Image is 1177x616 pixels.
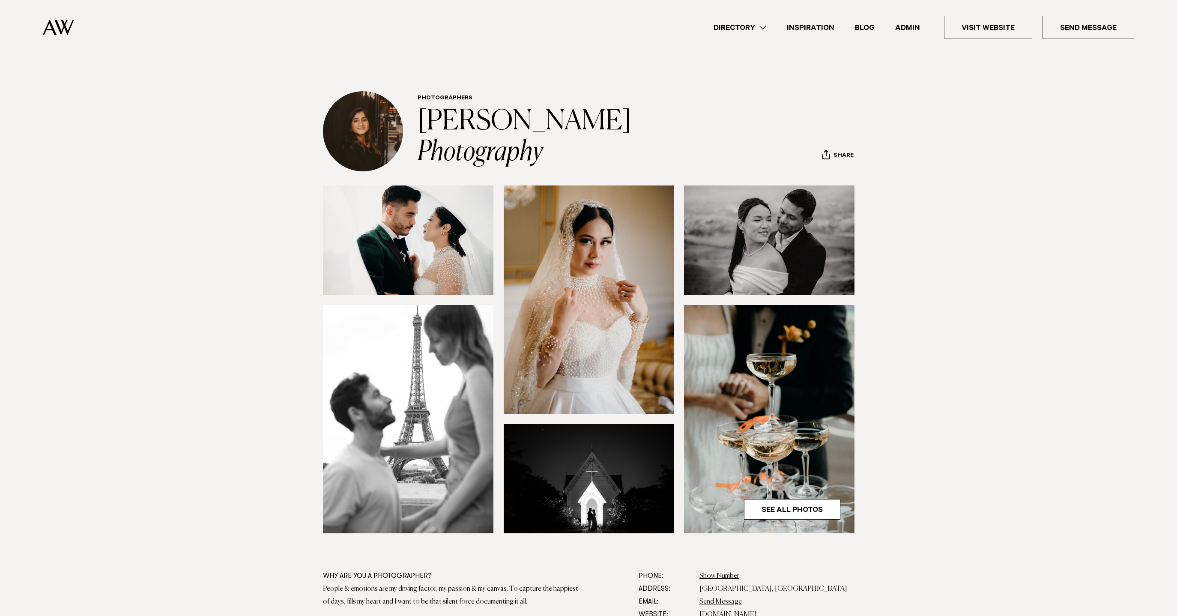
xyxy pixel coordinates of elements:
[639,583,693,595] dt: Address:
[845,22,885,33] a: Blog
[323,570,583,583] div: Why are you a photographer?
[885,22,930,33] a: Admin
[833,152,854,160] span: Share
[418,95,472,102] a: Photographers
[43,19,74,35] img: Auckland Weddings Logo
[703,22,777,33] a: Directory
[639,570,693,583] dt: Phone:
[1043,16,1134,39] a: Send Message
[323,583,583,608] div: People & emotions are my driving factor, my passion & my canvas. To capture the happiest of days,...
[822,150,854,162] button: Share
[699,583,854,595] dd: [GEOGRAPHIC_DATA], [GEOGRAPHIC_DATA]
[744,499,840,520] a: See All Photos
[418,108,636,166] a: [PERSON_NAME] Photography
[323,91,403,171] img: Profile Avatar
[639,595,693,608] dt: Email:
[699,598,742,605] a: Send Message
[944,16,1032,39] a: Visit Website
[777,22,845,33] a: Inspiration
[699,573,739,580] a: Show Number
